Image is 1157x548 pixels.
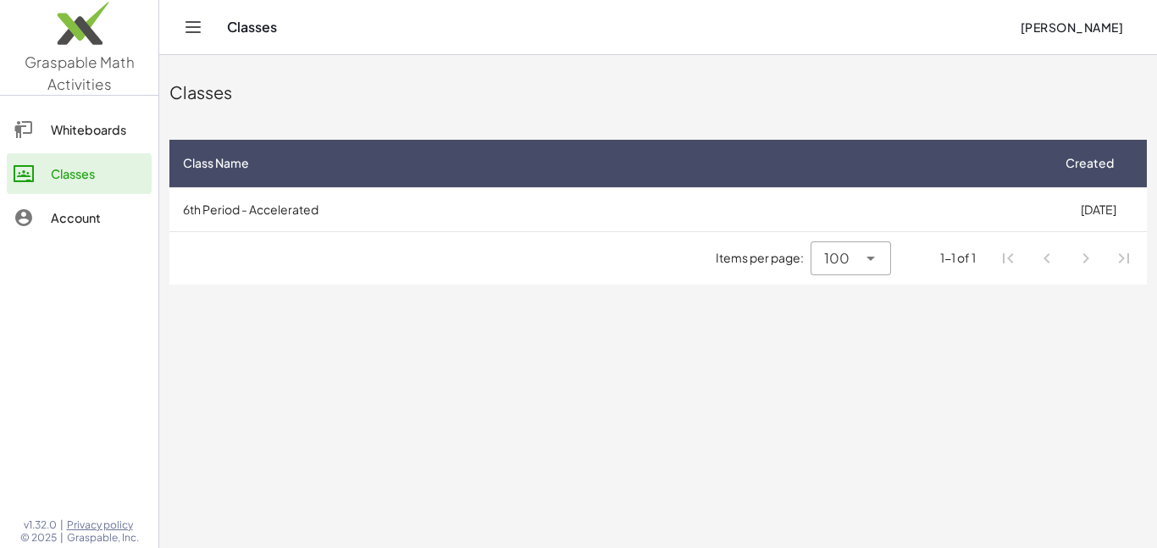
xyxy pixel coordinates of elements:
[989,239,1143,278] nav: Pagination Navigation
[60,518,64,532] span: |
[24,518,57,532] span: v1.32.0
[60,531,64,545] span: |
[7,197,152,238] a: Account
[7,109,152,150] a: Whiteboards
[180,14,207,41] button: Toggle navigation
[169,187,1049,231] td: 6th Period - Accelerated
[169,80,1147,104] div: Classes
[25,53,135,93] span: Graspable Math Activities
[67,531,139,545] span: Graspable, Inc.
[1020,19,1123,35] span: [PERSON_NAME]
[67,518,139,532] a: Privacy policy
[51,119,145,140] div: Whiteboards
[51,163,145,184] div: Classes
[824,248,850,268] span: 100
[7,153,152,194] a: Classes
[1066,154,1114,172] span: Created
[51,208,145,228] div: Account
[716,249,811,267] span: Items per page:
[183,154,249,172] span: Class Name
[1006,12,1137,42] button: [PERSON_NAME]
[1049,187,1147,231] td: [DATE]
[20,531,57,545] span: © 2025
[940,249,976,267] div: 1-1 of 1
